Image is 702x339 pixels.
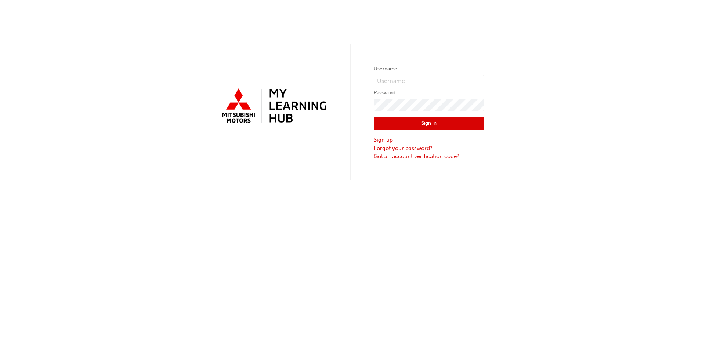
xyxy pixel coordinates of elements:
label: Password [374,88,484,97]
button: Sign In [374,117,484,131]
input: Username [374,75,484,87]
label: Username [374,65,484,73]
img: mmal [218,85,328,127]
a: Got an account verification code? [374,152,484,161]
a: Sign up [374,136,484,144]
a: Forgot your password? [374,144,484,153]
